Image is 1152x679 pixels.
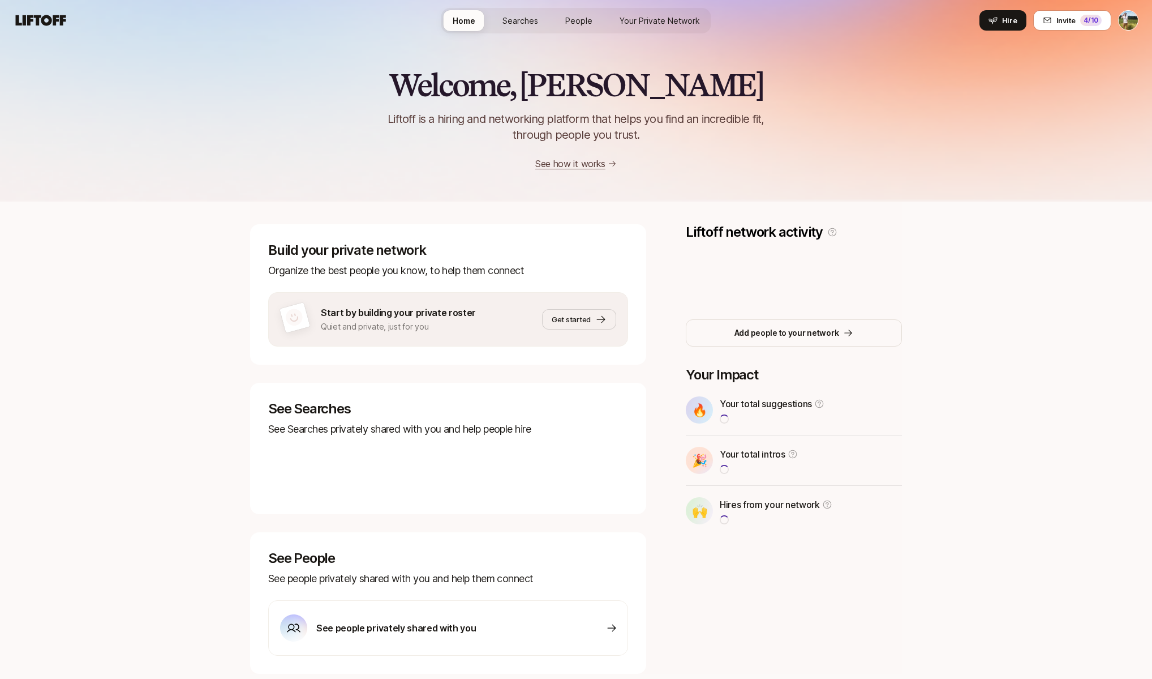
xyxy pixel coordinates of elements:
[444,10,484,31] a: Home
[268,242,628,258] p: Build your private network
[268,263,628,279] p: Organize the best people you know, to help them connect
[556,10,601,31] a: People
[535,158,605,169] a: See how it works
[542,309,616,330] button: Get started
[565,15,592,27] span: People
[720,447,785,462] p: Your total intros
[611,10,709,31] a: Your Private Network
[502,15,538,27] span: Searches
[268,421,628,437] p: See Searches privately shared with you and help people hire
[283,307,304,328] img: default-avatar.svg
[720,396,812,411] p: Your total suggestions
[552,314,591,325] span: Get started
[720,497,820,512] p: Hires from your network
[373,111,779,143] p: Liftoff is a hiring and networking platform that helps you find an incredible fit, through people...
[979,10,1026,31] button: Hire
[453,15,475,27] span: Home
[1080,15,1102,26] div: 4 /10
[686,497,713,524] div: 🙌
[686,396,713,424] div: 🔥
[1118,10,1138,31] button: Tyler Kieft
[686,224,823,240] p: Liftoff network activity
[493,10,547,31] a: Searches
[1002,15,1017,26] span: Hire
[686,319,902,347] button: Add people to your network
[321,320,476,334] p: Quiet and private, just for you
[268,401,628,417] p: See Searches
[268,550,628,566] p: See People
[1056,15,1076,26] span: Invite
[1119,11,1138,30] img: Tyler Kieft
[321,305,476,320] p: Start by building your private roster
[268,571,628,587] p: See people privately shared with you and help them connect
[316,621,476,635] p: See people privately shared with you
[686,447,713,474] div: 🎉
[389,68,764,102] h2: Welcome, [PERSON_NAME]
[620,15,700,27] span: Your Private Network
[734,326,839,340] p: Add people to your network
[686,367,902,383] p: Your Impact
[1033,10,1111,31] button: Invite4/10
